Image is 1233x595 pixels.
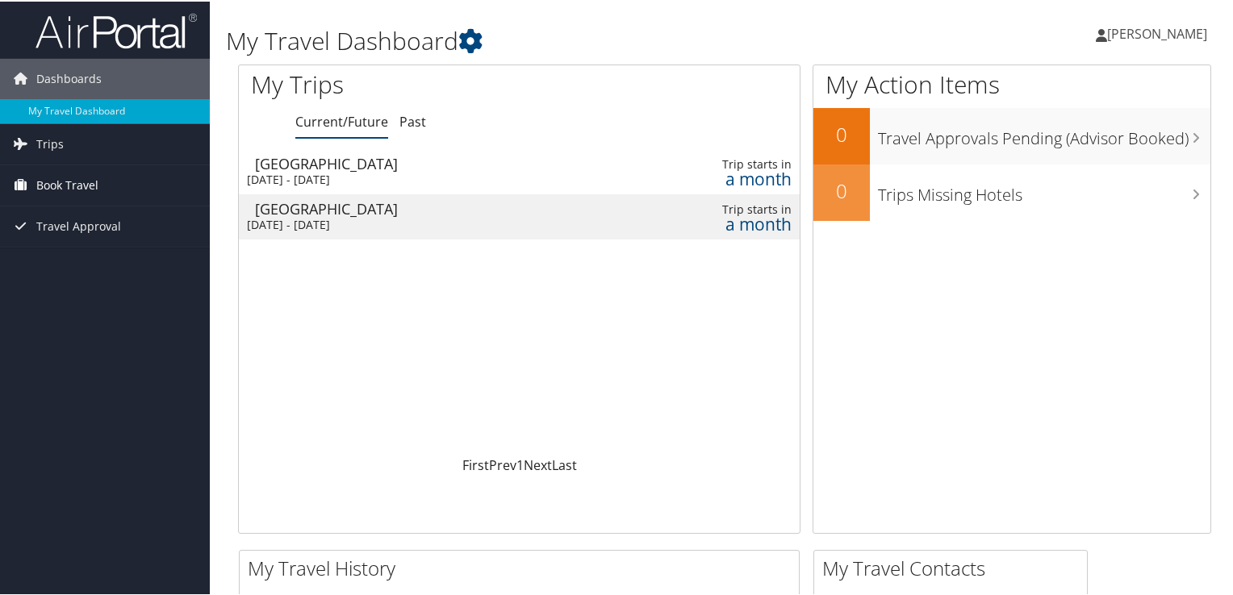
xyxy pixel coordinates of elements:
[813,106,1210,163] a: 0Travel Approvals Pending (Advisor Booked)
[36,205,121,245] span: Travel Approval
[489,455,516,472] a: Prev
[247,216,604,231] div: [DATE] - [DATE]
[670,170,792,185] div: a month
[670,156,792,170] div: Trip starts in
[36,164,98,204] span: Book Travel
[226,23,891,56] h1: My Travel Dashboard
[462,455,489,472] a: First
[36,123,64,163] span: Trips
[36,57,102,98] span: Dashboards
[822,553,1087,580] h2: My Travel Contacts
[1096,8,1223,56] a: [PERSON_NAME]
[878,118,1210,148] h3: Travel Approvals Pending (Advisor Booked)
[399,111,426,129] a: Past
[36,10,197,48] img: airportal-logo.png
[670,215,792,230] div: a month
[552,455,577,472] a: Last
[255,200,612,214] div: [GEOGRAPHIC_DATA]
[516,455,524,472] a: 1
[670,201,792,215] div: Trip starts in
[813,119,870,147] h2: 0
[524,455,552,472] a: Next
[878,174,1210,205] h3: Trips Missing Hotels
[255,155,612,169] div: [GEOGRAPHIC_DATA]
[248,553,799,580] h2: My Travel History
[247,171,604,185] div: [DATE] - [DATE]
[1107,23,1207,41] span: [PERSON_NAME]
[813,176,870,203] h2: 0
[251,66,554,100] h1: My Trips
[295,111,388,129] a: Current/Future
[813,163,1210,219] a: 0Trips Missing Hotels
[813,66,1210,100] h1: My Action Items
